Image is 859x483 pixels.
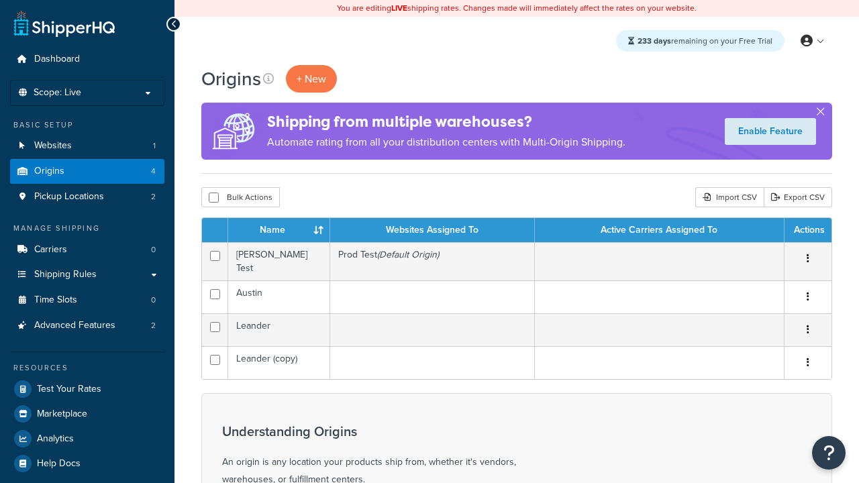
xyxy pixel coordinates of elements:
th: Active Carriers Assigned To [535,218,785,242]
h3: Understanding Origins [222,424,558,439]
span: 1 [153,140,156,152]
a: Websites 1 [10,133,164,158]
a: Advanced Features 2 [10,313,164,338]
a: Pickup Locations 2 [10,184,164,209]
a: Time Slots 0 [10,288,164,313]
span: Advanced Features [34,320,115,331]
div: remaining on your Free Trial [616,30,785,52]
span: 0 [151,294,156,306]
span: Help Docs [37,458,81,470]
span: 2 [151,191,156,203]
li: Advanced Features [10,313,164,338]
div: Import CSV [695,187,764,207]
span: 4 [151,166,156,177]
button: Bulk Actions [201,187,280,207]
a: Shipping Rules [10,262,164,287]
a: ShipperHQ Home [14,10,115,37]
a: Carriers 0 [10,237,164,262]
li: Origins [10,159,164,184]
h1: Origins [201,66,261,92]
a: Origins 4 [10,159,164,184]
a: Dashboard [10,47,164,72]
div: Manage Shipping [10,223,164,234]
td: Austin [228,280,330,313]
span: 2 [151,320,156,331]
span: Websites [34,140,72,152]
span: 0 [151,244,156,256]
img: ad-origins-multi-dfa493678c5a35abed25fd24b4b8a3fa3505936ce257c16c00bdefe2f3200be3.png [201,103,267,160]
th: Name : activate to sort column ascending [228,218,330,242]
li: Websites [10,133,164,158]
td: [PERSON_NAME] Test [228,242,330,280]
span: Dashboard [34,54,80,65]
li: Pickup Locations [10,184,164,209]
td: Prod Test [330,242,535,280]
strong: 233 days [638,35,671,47]
div: Resources [10,362,164,374]
span: Test Your Rates [37,384,101,395]
span: Origins [34,166,64,177]
i: (Default Origin) [377,248,439,262]
th: Actions [785,218,831,242]
a: Test Your Rates [10,377,164,401]
li: Carriers [10,237,164,262]
span: Time Slots [34,294,77,306]
p: Automate rating from all your distribution centers with Multi-Origin Shipping. [267,133,625,152]
a: Help Docs [10,451,164,476]
button: Open Resource Center [812,436,846,470]
a: Analytics [10,427,164,451]
b: LIVE [391,2,407,14]
td: Leander [228,313,330,346]
span: Pickup Locations [34,191,104,203]
span: Shipping Rules [34,269,97,280]
span: Marketplace [37,409,87,420]
h4: Shipping from multiple warehouses? [267,111,625,133]
a: Export CSV [764,187,832,207]
li: Time Slots [10,288,164,313]
a: Enable Feature [725,118,816,145]
td: Leander (copy) [228,346,330,379]
span: Scope: Live [34,87,81,99]
div: Basic Setup [10,119,164,131]
span: Analytics [37,433,74,445]
a: + New [286,65,337,93]
span: + New [297,71,326,87]
th: Websites Assigned To [330,218,535,242]
span: Carriers [34,244,67,256]
a: Marketplace [10,402,164,426]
